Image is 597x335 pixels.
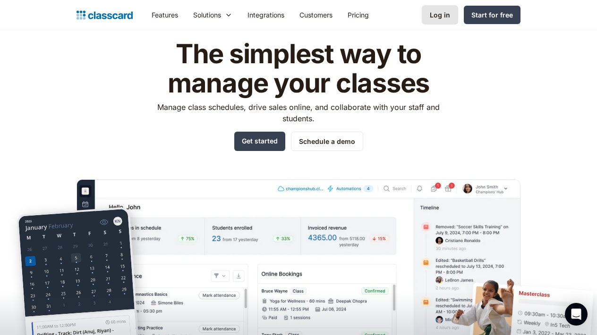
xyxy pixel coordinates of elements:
[565,303,588,326] div: Open Intercom Messenger
[471,10,513,20] div: Start for free
[464,6,520,24] a: Start for free
[77,8,133,22] a: home
[193,10,221,20] div: Solutions
[149,40,449,98] h1: The simplest way to manage your classes
[149,101,449,124] p: Manage class schedules, drive sales online, and collaborate with your staff and students.
[240,4,292,25] a: Integrations
[144,4,186,25] a: Features
[340,4,376,25] a: Pricing
[422,5,458,25] a: Log in
[292,4,340,25] a: Customers
[430,10,450,20] div: Log in
[234,132,285,151] a: Get started
[291,132,363,151] a: Schedule a demo
[186,4,240,25] div: Solutions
